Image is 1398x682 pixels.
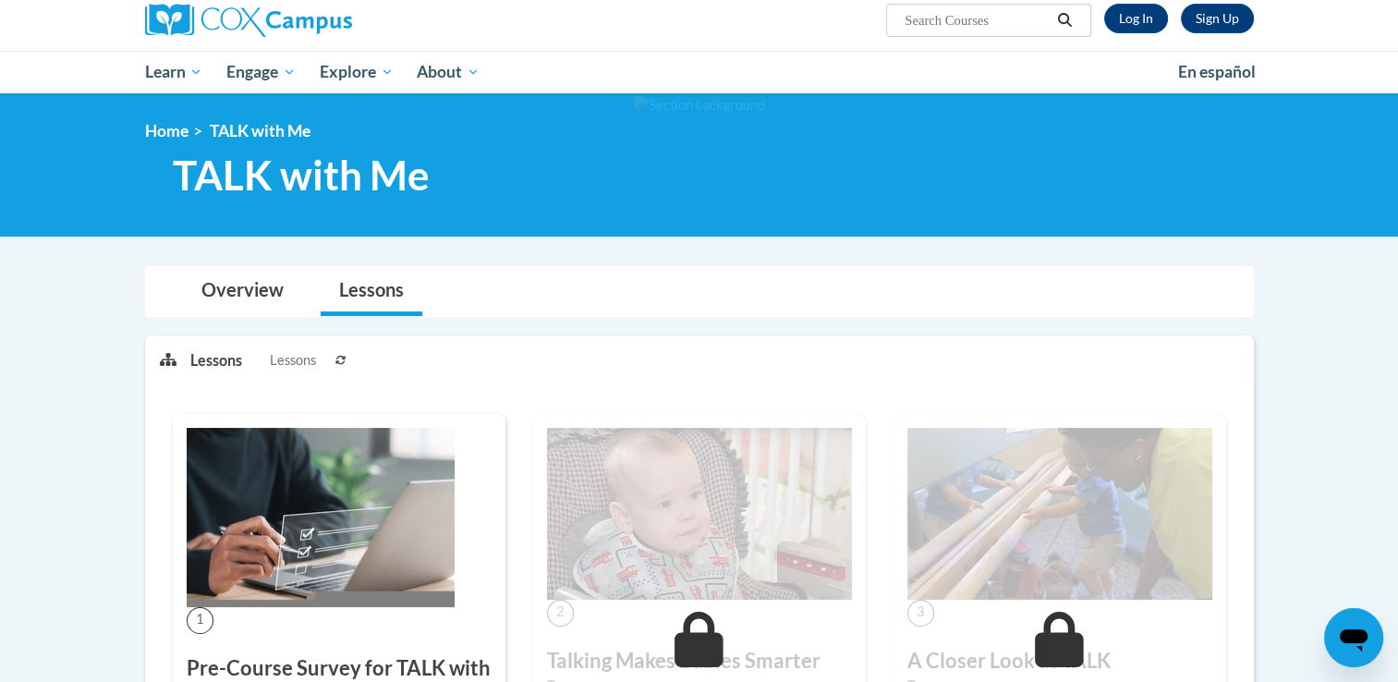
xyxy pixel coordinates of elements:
a: En español [1166,53,1268,91]
button: Search [1051,9,1078,31]
span: Engage [226,61,296,83]
img: Course Image [907,428,1212,600]
iframe: Button to launch messaging window [1324,608,1383,667]
p: Lessons [190,350,242,371]
a: Overview [183,267,302,316]
a: Engage [214,51,308,93]
a: Log In [1104,4,1168,33]
img: Cox Campus [145,4,352,37]
span: About [417,61,480,83]
span: TALK with Me [173,151,430,200]
span: Learn [144,61,202,83]
a: Home [145,121,188,140]
span: 2 [547,600,574,627]
span: 1 [187,607,213,634]
img: Course Image [187,428,455,607]
h3: Talking Makes Babies Smarter [547,647,852,676]
img: Course Image [547,428,852,600]
span: En español [1178,62,1256,81]
h3: A Closer Look at TALK [907,647,1212,676]
span: 3 [907,600,934,627]
input: Search Courses [903,9,1051,31]
div: Main menu [117,51,1282,93]
a: Register [1181,4,1254,33]
a: About [405,51,492,93]
span: Explore [320,61,394,83]
a: Learn [133,51,215,93]
a: Explore [308,51,406,93]
span: TALK with Me [210,121,310,140]
a: Cox Campus [145,4,496,37]
span: Lessons [270,350,316,371]
img: Section background [634,95,765,116]
a: Lessons [321,267,422,316]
